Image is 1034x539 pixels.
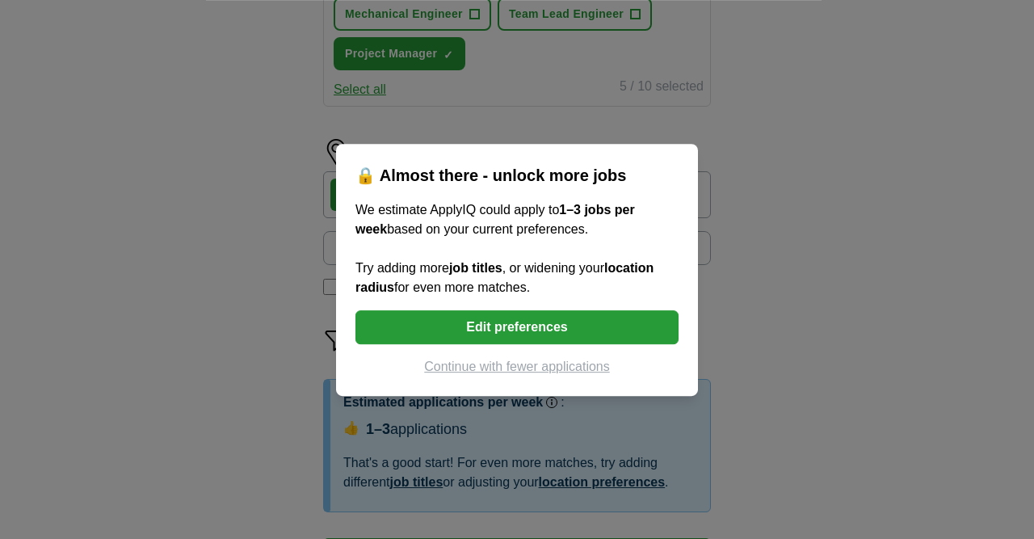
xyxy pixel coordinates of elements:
[449,261,502,275] b: job titles
[355,310,679,344] button: Edit preferences
[355,203,635,236] b: 1–3 jobs per week
[355,261,654,294] b: location radius
[355,166,626,184] span: 🔒 Almost there - unlock more jobs
[355,357,679,377] button: Continue with fewer applications
[355,203,654,294] span: We estimate ApplyIQ could apply to based on your current preferences. Try adding more , or wideni...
